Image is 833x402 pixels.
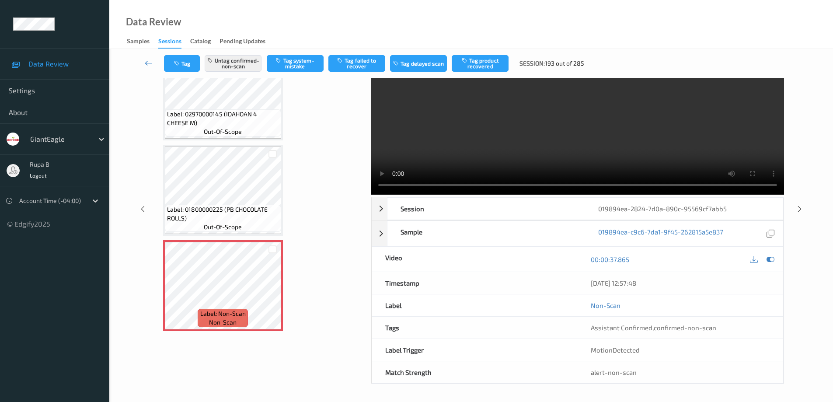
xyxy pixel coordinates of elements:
span: , [591,324,716,332]
div: Catalog [190,37,211,48]
div: Match Strength [372,361,578,383]
span: Label: Non-Scan [200,309,246,318]
div: Data Review [126,17,181,26]
button: Tag delayed scan [390,55,447,72]
span: out-of-scope [204,127,242,136]
button: Tag [164,55,200,72]
div: Label [372,294,578,316]
a: Pending Updates [220,35,274,48]
div: Sample019894ea-c9c6-7da1-9f45-262815a5e837 [372,220,784,246]
span: Label: 01800000225 (PB CHOCOLATE ROLLS) [167,205,279,223]
div: Session019894ea-2824-7d0a-890c-95569cf7abb5 [372,197,784,220]
a: Samples [127,35,158,48]
span: Session: [519,59,545,68]
div: MotionDetected [578,339,783,361]
span: Label: 02970000145 (IDAHOAN 4 CHEESE M) [167,110,279,127]
div: Label Trigger [372,339,578,361]
a: 019894ea-c9c6-7da1-9f45-262815a5e837 [598,227,723,239]
div: Timestamp [372,272,578,294]
span: 193 out of 285 [545,59,584,68]
div: [DATE] 12:57:48 [591,279,770,287]
span: confirmed-non-scan [654,324,716,332]
a: Sessions [158,35,190,49]
button: Tag failed to recover [328,55,385,72]
span: non-scan [209,318,237,327]
div: alert-non-scan [591,368,770,377]
span: out-of-scope [204,223,242,231]
button: Tag product recovered [452,55,509,72]
div: Samples [127,37,150,48]
div: Sessions [158,37,181,49]
div: Sample [387,221,585,246]
div: Tags [372,317,578,339]
div: Video [372,247,578,272]
button: Tag system-mistake [267,55,324,72]
div: Pending Updates [220,37,265,48]
a: Non-Scan [591,301,620,310]
a: Catalog [190,35,220,48]
div: Session [387,198,585,220]
button: Untag confirmed-non-scan [205,55,261,72]
div: 019894ea-2824-7d0a-890c-95569cf7abb5 [585,198,783,220]
a: 00:00:37.865 [591,255,629,264]
span: Assistant Confirmed [591,324,652,332]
